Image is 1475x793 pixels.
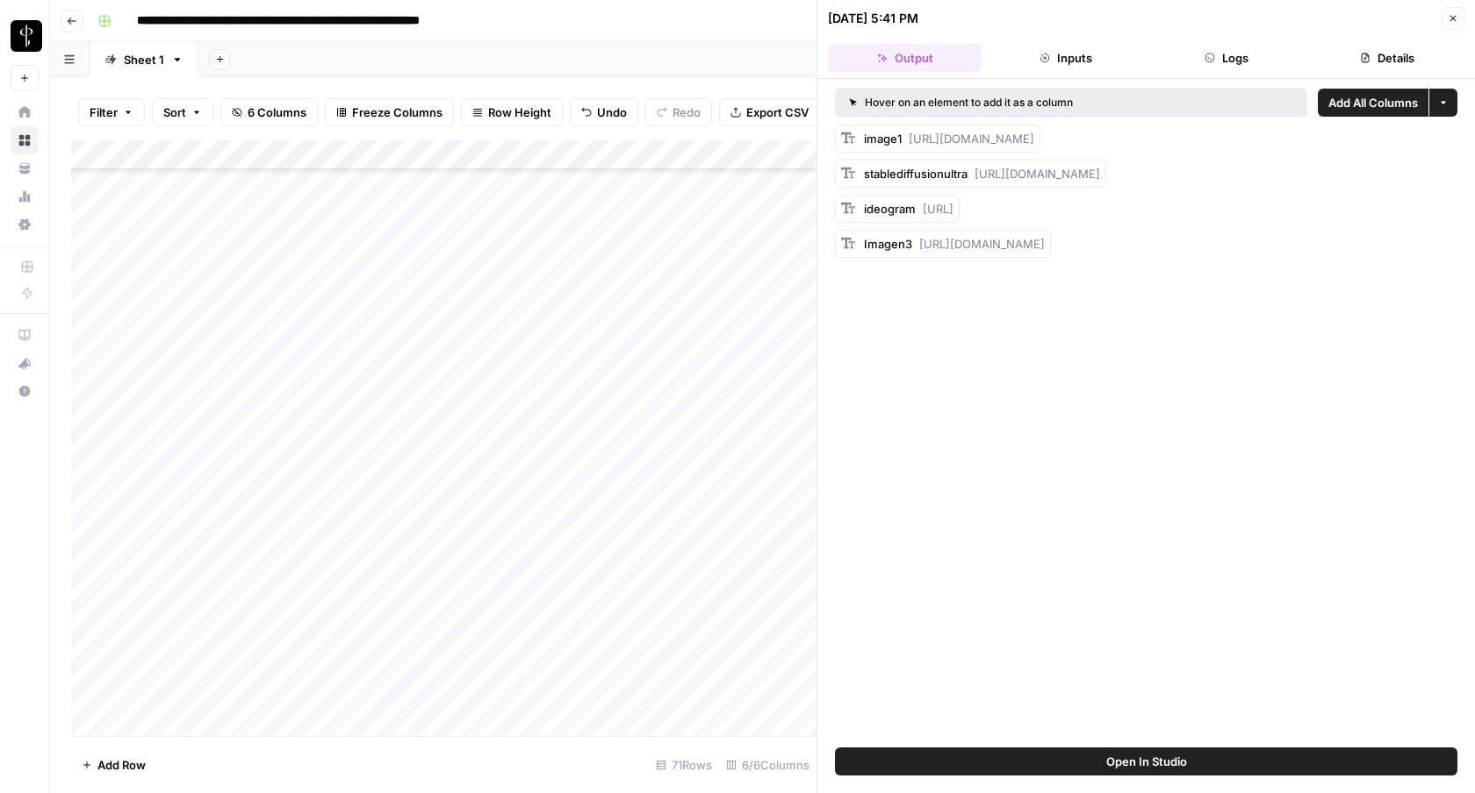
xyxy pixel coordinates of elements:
button: Redo [645,98,712,126]
span: 6 Columns [248,104,306,121]
div: 71 Rows [649,751,719,779]
span: stablediffusionultra [864,167,968,181]
a: Home [11,98,39,126]
div: What's new? [11,350,38,376]
button: Add All Columns [1318,89,1428,117]
button: Export CSV [719,98,820,126]
button: Sort [152,98,213,126]
span: Sort [163,104,186,121]
span: Imagen3 [864,237,912,251]
button: Freeze Columns [325,98,454,126]
div: Sheet 1 [124,51,164,68]
button: Details [1311,44,1464,72]
span: Export CSV [746,104,809,121]
a: Your Data [11,154,39,182]
span: Filter [90,104,118,121]
button: Output [828,44,982,72]
div: Hover on an element to add it as a column [849,95,1184,111]
div: 6/6 Columns [719,751,817,779]
span: Redo [673,104,701,121]
button: Workspace: LP Production Workloads [11,14,39,58]
button: Help + Support [11,377,39,405]
span: ideogram [864,202,916,216]
a: AirOps Academy [11,321,39,349]
a: Browse [11,126,39,154]
button: Inputs [989,44,1142,72]
span: Row Height [488,104,551,121]
img: LP Production Workloads Logo [11,20,42,52]
span: image1 [864,132,902,146]
div: [DATE] 5:41 PM [828,10,918,27]
button: Filter [78,98,145,126]
button: Open In Studio [835,747,1457,775]
span: Freeze Columns [352,104,442,121]
span: [URL][DOMAIN_NAME] [909,132,1034,146]
button: Undo [570,98,638,126]
a: Settings [11,211,39,239]
span: [URL][DOMAIN_NAME] [919,237,1045,251]
span: Add All Columns [1328,94,1418,111]
a: Usage [11,182,39,211]
button: What's new? [11,349,39,377]
span: [URL] [923,202,953,216]
span: Open In Studio [1106,753,1187,770]
button: Add Row [71,751,156,779]
span: Add Row [97,756,146,774]
button: Logs [1150,44,1304,72]
button: Row Height [461,98,563,126]
button: 6 Columns [220,98,318,126]
span: Undo [597,104,627,121]
a: Sheet 1 [90,42,198,77]
span: [URL][DOMAIN_NAME] [975,167,1100,181]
